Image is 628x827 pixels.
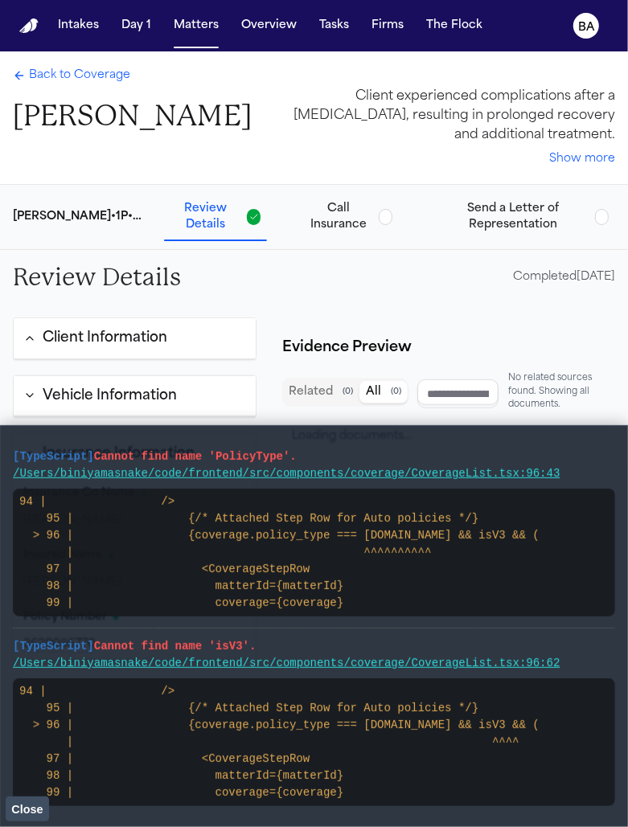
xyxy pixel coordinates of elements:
span: Send a Letter of Representation [437,201,589,233]
button: All documents [359,381,408,403]
span: ( 0 ) [343,387,353,398]
button: Show more [549,151,615,167]
button: Tasks [313,11,355,40]
span: No related sources found. Showing all documents. [508,372,596,412]
span: ( 0 ) [391,387,401,398]
h1: [PERSON_NAME] [13,98,252,134]
span: Review Details [170,201,240,233]
div: Client experienced complications after a [MEDICAL_DATA], resulting in prolonged recovery and addi... [277,87,615,145]
div: Loading documents… [282,419,596,454]
button: Firms [365,11,410,40]
img: Finch Logo [19,18,39,34]
button: Call Insurance [299,194,399,240]
button: Matters [167,11,225,40]
span: Back to Coverage [29,68,130,84]
div: Evidence Preview [282,337,412,359]
div: Completed [DATE] [513,269,615,285]
button: Client Information [14,318,256,358]
a: Back to Coverage [13,68,130,84]
button: Review Details [164,194,266,240]
div: Vehicle Information [43,386,177,407]
button: Vehicle Information [14,376,256,417]
div: Document browser [282,366,596,454]
button: Intakes [51,11,105,40]
a: Home [19,18,39,34]
h2: Review Details [13,263,181,292]
button: Send a Letter of Representation [431,194,615,240]
div: [PERSON_NAME] • 1P • AUTO [13,209,145,225]
button: Related documents [282,381,359,403]
div: Client Information [43,328,167,349]
span: Call Insurance [306,201,372,233]
button: The Flock [420,11,489,40]
button: Overview [235,11,303,40]
button: Day 1 [115,11,158,40]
